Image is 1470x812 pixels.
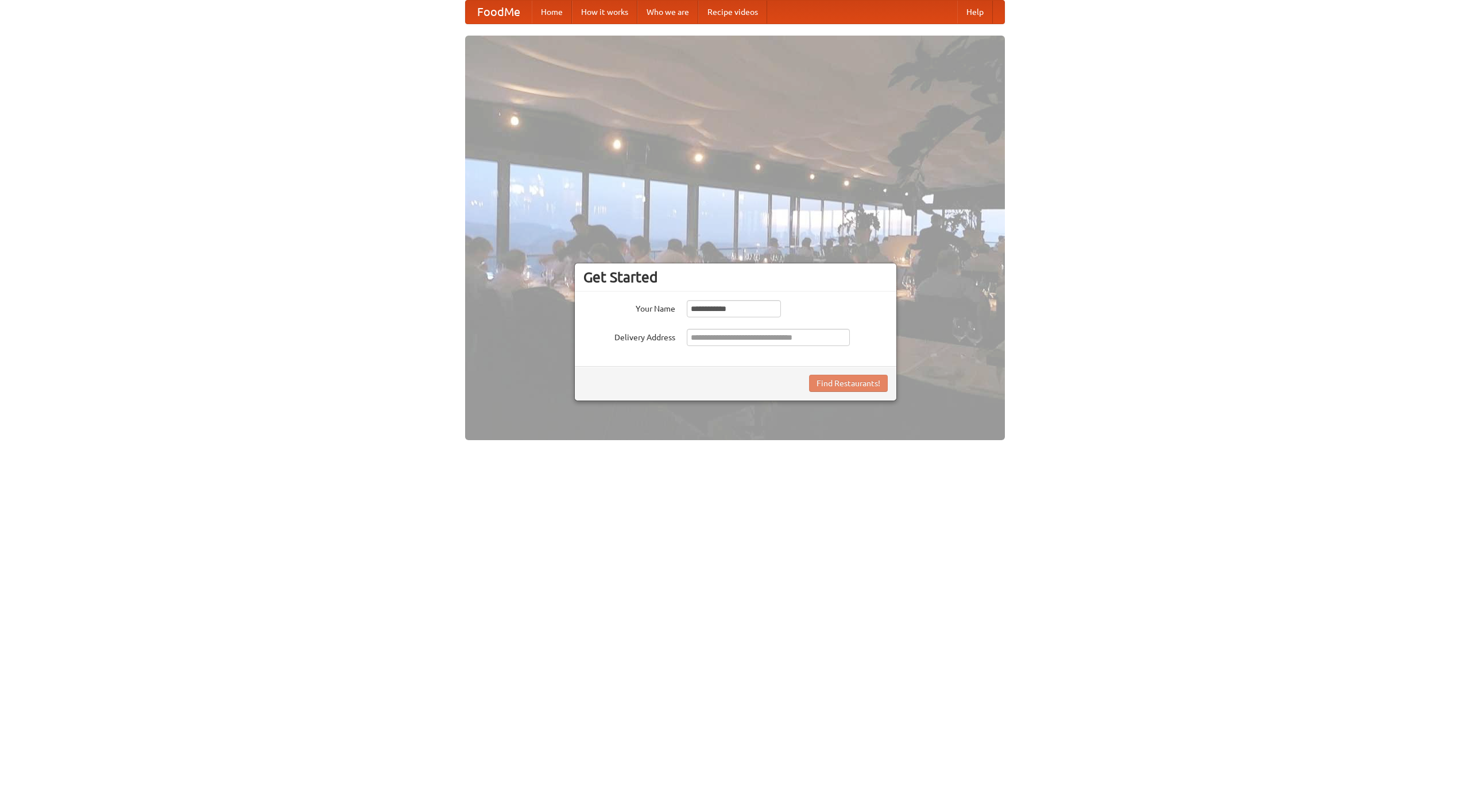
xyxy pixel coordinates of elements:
button: Find Restaurants! [809,375,888,392]
label: Your Name [583,300,675,314]
a: Help [957,1,993,24]
a: Recipe videos [698,1,767,24]
a: FoodMe [466,1,532,24]
h3: Get Started [583,269,888,286]
a: Who we are [637,1,698,24]
a: How it works [572,1,637,24]
a: Home [532,1,572,24]
label: Delivery Address [583,329,675,343]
